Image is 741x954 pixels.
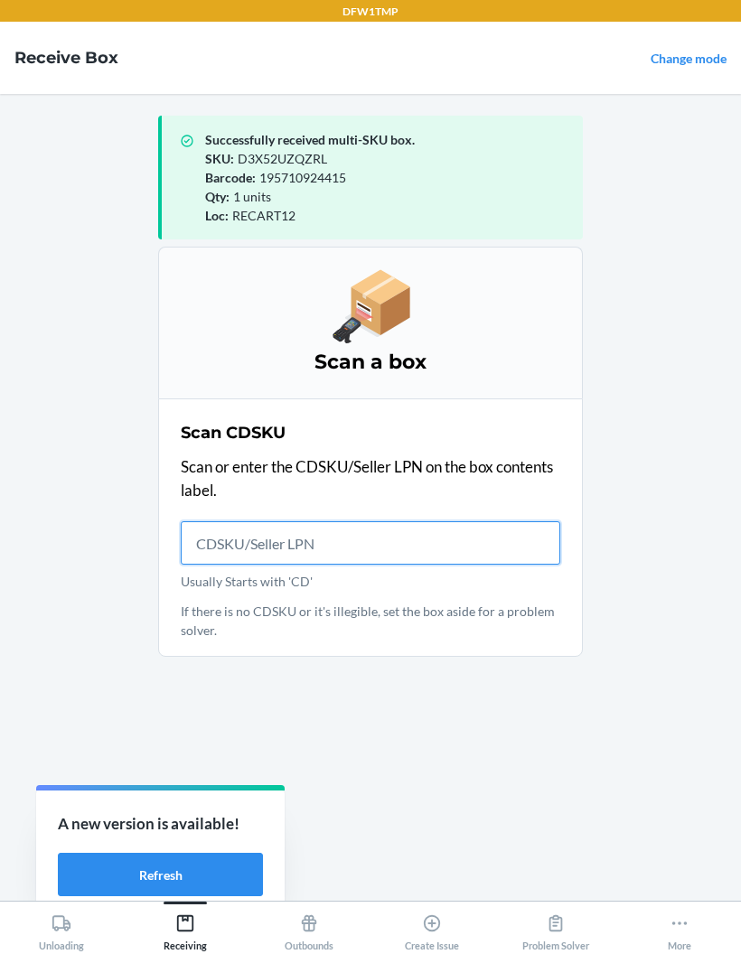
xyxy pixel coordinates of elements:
[181,348,560,377] h3: Scan a box
[58,812,263,836] p: A new version is available!
[39,906,84,951] div: Unloading
[494,902,618,951] button: Problem Solver
[247,902,370,951] button: Outbounds
[205,208,229,223] span: Loc :
[233,189,271,204] span: 1 units
[370,902,494,951] button: Create Issue
[522,906,589,951] div: Problem Solver
[181,455,560,501] p: Scan or enter the CDSKU/Seller LPN on the box contents label.
[205,189,230,204] span: Qty :
[58,853,263,896] button: Refresh
[181,572,560,591] p: Usually Starts with 'CD'
[205,151,234,166] span: SKU :
[205,170,256,185] span: Barcode :
[181,602,560,640] p: If there is no CDSKU or it's illegible, set the box aside for a problem solver.
[205,130,568,149] p: Successfully received multi-SKU box.
[651,51,727,66] a: Change mode
[124,902,248,951] button: Receiving
[405,906,459,951] div: Create Issue
[259,170,346,185] span: 195710924415
[342,4,399,20] p: DFW1TMP
[14,46,118,70] h4: Receive Box
[181,421,286,444] h2: Scan CDSKU
[181,521,560,565] input: Usually Starts with 'CD'
[617,902,741,951] button: More
[668,906,691,951] div: More
[285,906,333,951] div: Outbounds
[238,151,327,166] span: D3X52UZQZRL
[164,906,207,951] div: Receiving
[232,208,295,223] span: RECART12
